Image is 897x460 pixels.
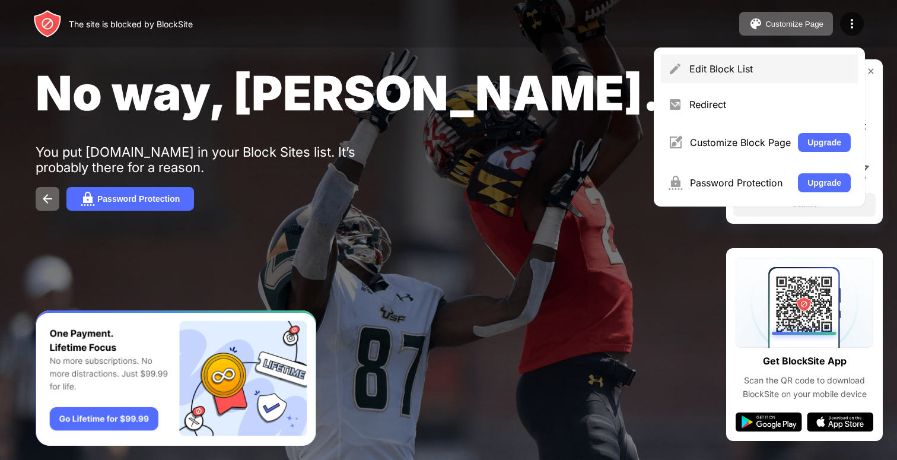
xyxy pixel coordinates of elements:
button: Password Protection [66,187,194,211]
img: google-play.svg [736,413,802,432]
div: You put [DOMAIN_NAME] in your Block Sites list. It’s probably there for a reason. [36,144,402,175]
img: menu-icon.svg [845,17,859,31]
div: Get BlockSite App [763,353,847,370]
iframe: Banner [36,310,316,446]
div: Redirect [689,99,851,110]
div: Password Protection [690,177,791,189]
div: Customize Page [765,20,823,28]
div: Password Protection [97,194,180,204]
img: menu-password.svg [668,176,683,190]
img: back.svg [40,192,55,206]
img: header-logo.svg [33,9,62,38]
button: Customize Page [739,12,833,36]
img: menu-customize.svg [668,135,683,150]
div: Customize Block Page [690,137,791,148]
img: rate-us-close.svg [866,66,876,76]
div: Scan the QR code to download BlockSite on your mobile device [736,374,873,401]
img: app-store.svg [807,413,873,432]
img: password.svg [81,192,95,206]
button: Upgrade [798,173,851,192]
div: The site is blocked by BlockSite [69,19,193,29]
img: qrcode.svg [736,258,873,348]
button: Upgrade [798,133,851,152]
img: menu-pencil.svg [668,62,682,76]
div: Edit Block List [689,63,851,75]
span: No way, [PERSON_NAME]. [36,64,660,122]
img: menu-redirect.svg [668,97,682,112]
img: pallet.svg [749,17,763,31]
